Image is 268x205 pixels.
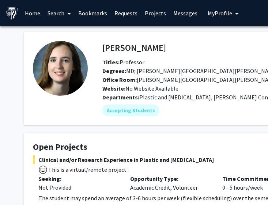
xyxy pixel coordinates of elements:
a: Requests [111,0,141,26]
img: Profile Picture [33,41,88,96]
a: Home [21,0,44,26]
b: Office Room: [102,76,137,83]
b: Degrees: [102,67,126,75]
div: Academic Credit, Volunteer [125,174,216,192]
img: Johns Hopkins University Logo [5,7,18,20]
div: Not Provided [38,183,119,192]
span: This is a virtual/remote project [48,166,127,173]
p: Seeking: [38,174,119,183]
b: Departments: [102,94,139,101]
mat-chip: Accepting Students [102,105,159,116]
span: No Website Available [102,85,178,92]
a: Bookmarks [75,0,111,26]
h4: [PERSON_NAME] [102,41,166,54]
b: Website: [102,85,125,92]
b: Titles: [102,58,120,66]
span: My Profile [208,10,232,17]
a: Search [44,0,75,26]
a: Messages [170,0,201,26]
a: Projects [141,0,170,26]
p: Opportunity Type: [130,174,211,183]
span: Professor [102,58,144,66]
